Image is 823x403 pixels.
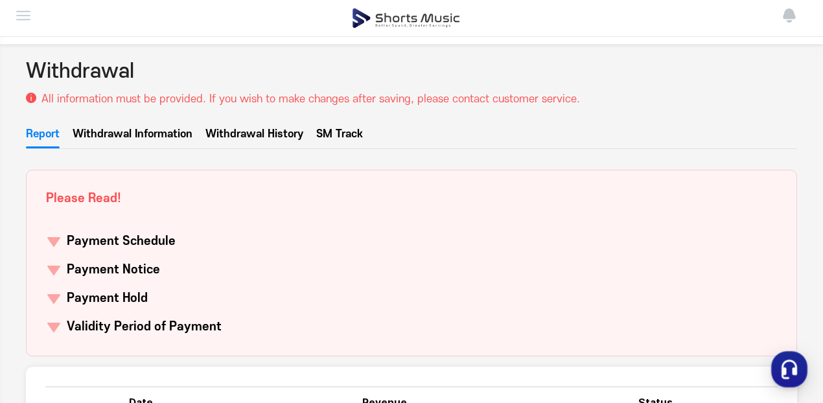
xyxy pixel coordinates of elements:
[67,290,148,308] p: Payment Hold
[782,8,797,23] img: 알림
[73,126,192,148] a: Withdrawal Information
[86,295,167,328] a: Messages
[26,126,60,148] a: Report
[108,316,146,326] span: Messages
[46,261,777,279] button: Payment Notice
[67,261,160,279] p: Payment Notice
[205,126,303,148] a: Withdrawal History
[41,91,580,107] p: All information must be provided. If you wish to make changes after saving, please contact custom...
[46,318,777,336] button: Validity Period of Payment
[46,233,777,251] button: Payment Schedule
[4,295,86,328] a: Home
[33,315,56,325] span: Home
[46,190,121,207] p: Please Read!
[167,295,249,328] a: Settings
[316,126,363,148] a: SM Track
[16,8,31,23] img: menu
[26,93,36,103] img: 설명 아이콘
[67,233,176,251] p: Payment Schedule
[67,318,222,336] p: Validity Period of Payment
[192,315,224,325] span: Settings
[46,290,777,308] button: Payment Hold
[26,57,134,86] h2: Withdrawal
